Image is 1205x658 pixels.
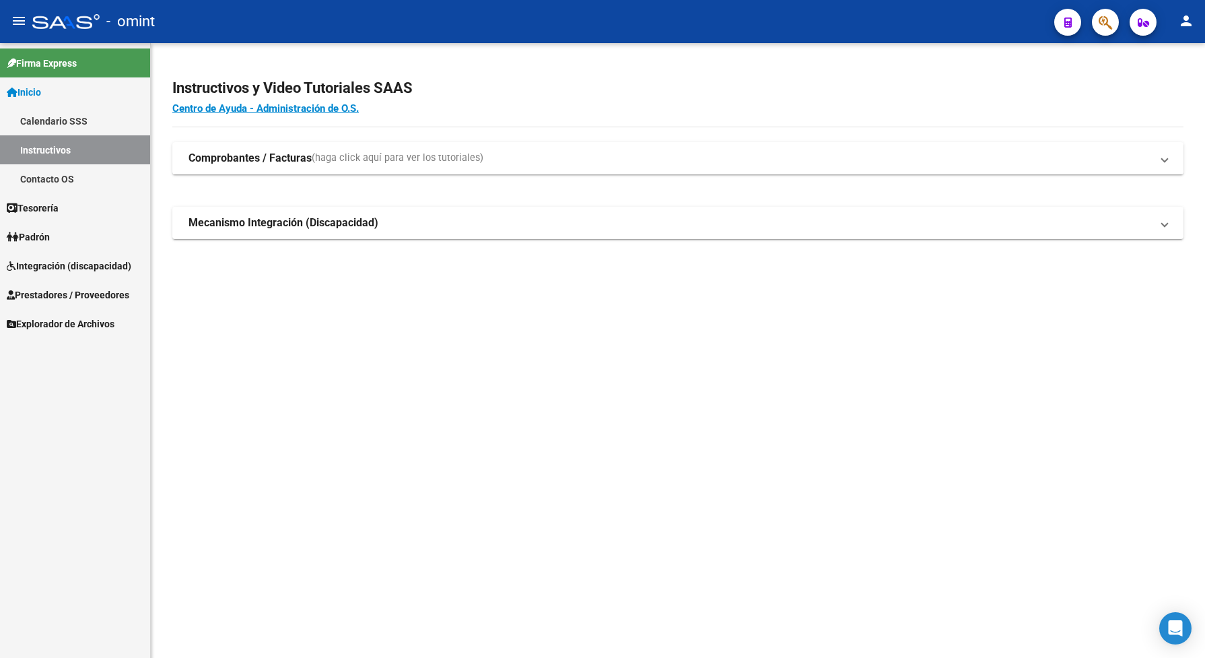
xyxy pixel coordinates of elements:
h2: Instructivos y Video Tutoriales SAAS [172,75,1183,101]
mat-expansion-panel-header: Comprobantes / Facturas(haga click aquí para ver los tutoriales) [172,142,1183,174]
span: Tesorería [7,201,59,216]
mat-expansion-panel-header: Mecanismo Integración (Discapacidad) [172,207,1183,239]
span: Firma Express [7,56,77,71]
div: Open Intercom Messenger [1159,612,1192,645]
span: (haga click aquí para ver los tutoriales) [312,151,483,166]
span: Explorador de Archivos [7,317,114,331]
mat-icon: person [1178,13,1194,29]
mat-icon: menu [11,13,27,29]
span: Inicio [7,85,41,100]
span: Padrón [7,230,50,244]
a: Centro de Ayuda - Administración de O.S. [172,102,359,114]
strong: Mecanismo Integración (Discapacidad) [188,216,378,230]
span: Prestadores / Proveedores [7,288,129,302]
span: Integración (discapacidad) [7,259,131,273]
strong: Comprobantes / Facturas [188,151,312,166]
span: - omint [106,7,155,36]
